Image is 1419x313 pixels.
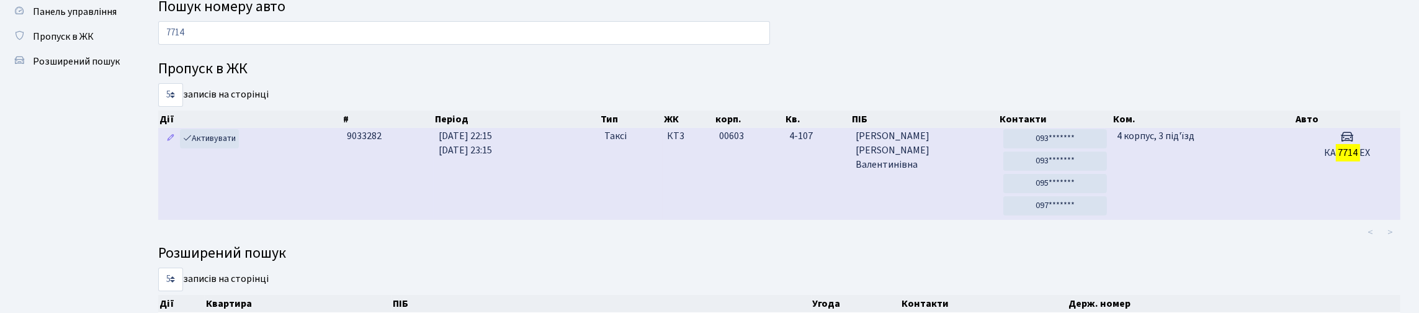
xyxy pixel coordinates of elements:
[668,129,709,143] span: КТ3
[1294,111,1400,128] th: Авто
[663,111,714,128] th: ЖК
[1299,147,1395,159] h5: КА ЕХ
[900,295,1067,312] th: Контакти
[719,129,744,143] span: 00603
[158,268,269,291] label: записів на сторінці
[812,295,900,312] th: Угода
[851,111,998,128] th: ПІБ
[158,83,183,107] select: записів на сторінці
[163,129,178,148] a: Редагувати
[33,55,120,68] span: Розширений пошук
[1336,144,1359,161] mark: 7714
[33,30,94,43] span: Пропуск в ЖК
[158,295,205,312] th: Дії
[6,49,130,74] a: Розширений пошук
[6,24,130,49] a: Пропуск в ЖК
[439,129,492,157] span: [DATE] 22:15 [DATE] 23:15
[714,111,784,128] th: корп.
[158,268,183,291] select: записів на сторінці
[434,111,599,128] th: Період
[342,111,434,128] th: #
[33,5,117,19] span: Панель управління
[158,60,1400,78] h4: Пропуск в ЖК
[392,295,811,312] th: ПІБ
[158,83,269,107] label: записів на сторінці
[158,21,770,45] input: Пошук
[158,245,1400,263] h4: Розширений пошук
[1117,129,1194,143] span: 4 корпус, 3 під'їзд
[347,129,382,143] span: 9033282
[1112,111,1294,128] th: Ком.
[604,129,627,143] span: Таксі
[784,111,851,128] th: Кв.
[856,129,993,172] span: [PERSON_NAME] [PERSON_NAME] Валентинівна
[158,111,342,128] th: Дії
[180,129,239,148] a: Активувати
[998,111,1112,128] th: Контакти
[789,129,846,143] span: 4-107
[1067,295,1400,312] th: Держ. номер
[599,111,663,128] th: Тип
[205,295,392,312] th: Квартира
